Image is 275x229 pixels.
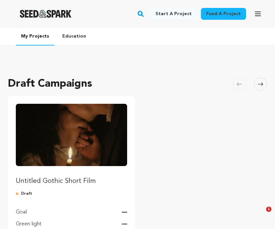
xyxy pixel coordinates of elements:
[16,104,127,186] a: Fund Untitled Gothic Short Film
[150,8,197,20] a: Start a project
[8,76,92,92] h2: Draft Campaigns
[20,10,71,18] img: Seed&Spark Logo Dark Mode
[253,207,268,222] iframe: Intercom live chat
[20,10,71,18] a: Seed&Spark Homepage
[57,28,91,45] a: Education
[122,220,127,228] p: —
[16,177,127,186] p: Untitled Gothic Short Film
[16,208,27,216] p: Goal
[16,28,54,45] a: My Projects
[16,191,21,196] img: submitted-for-review.svg
[266,207,271,212] span: 1
[201,8,246,20] a: Fund a project
[16,191,127,196] p: Draft
[122,208,127,216] p: —
[16,220,41,228] p: Green light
